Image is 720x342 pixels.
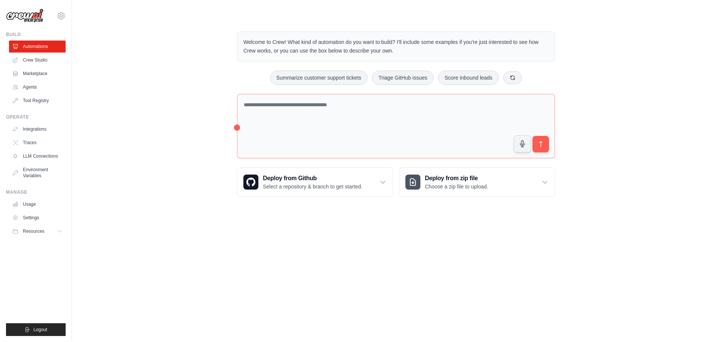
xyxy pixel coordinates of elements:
h3: Deploy from zip file [425,174,488,183]
div: Build [6,32,66,38]
button: Triage GitHub issues [372,71,433,85]
p: Welcome to Crew! What kind of automation do you want to build? I'll include some examples if you'... [243,38,549,55]
a: Automations [9,41,66,53]
div: Operate [6,114,66,120]
a: Agents [9,81,66,93]
p: Choose a zip file to upload. [425,183,488,190]
span: Resources [23,228,44,234]
a: Crew Studio [9,54,66,66]
a: Integrations [9,123,66,135]
button: Resources [9,225,66,237]
button: Score inbound leads [438,71,499,85]
a: Marketplace [9,68,66,80]
a: LLM Connections [9,150,66,162]
img: Logo [6,9,43,23]
button: Logout [6,323,66,336]
a: Traces [9,137,66,149]
a: Usage [9,198,66,210]
span: Logout [33,327,47,333]
h3: Deploy from Github [263,174,362,183]
p: Select a repository & branch to get started. [263,183,362,190]
a: Settings [9,212,66,224]
a: Tool Registry [9,95,66,107]
div: Manage [6,189,66,195]
button: Summarize customer support tickets [270,71,367,85]
a: Environment Variables [9,164,66,182]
